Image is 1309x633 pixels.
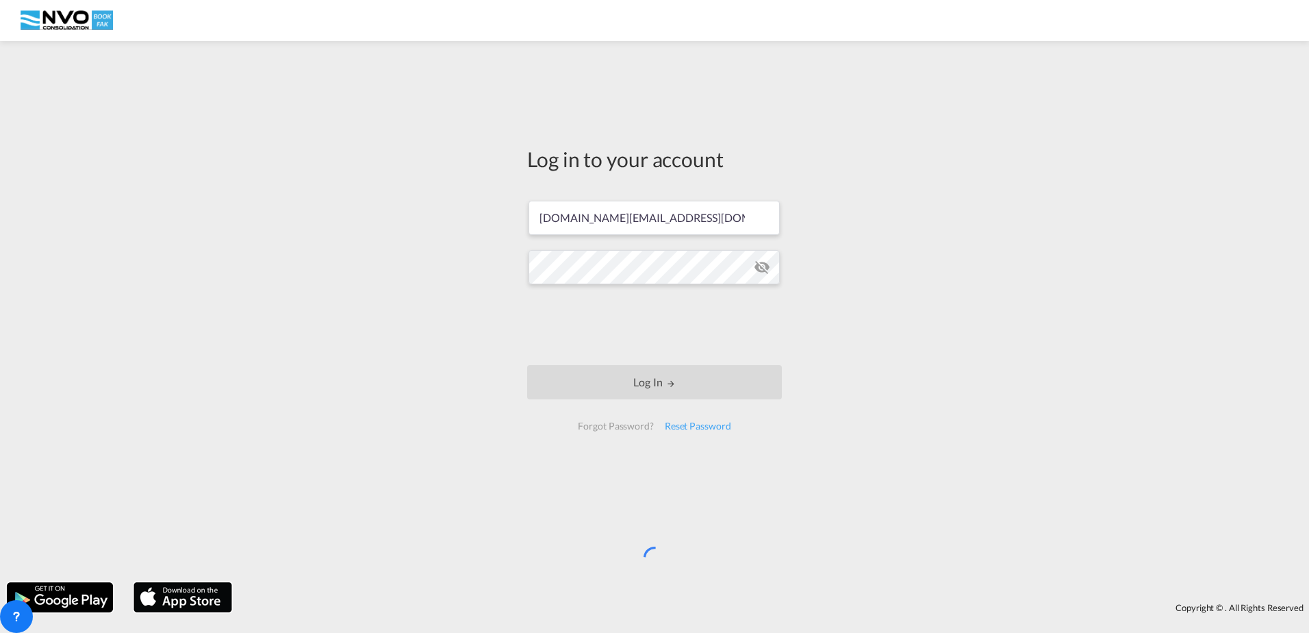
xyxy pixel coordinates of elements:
[5,581,114,614] img: google.png
[132,581,233,614] img: apple.png
[550,298,759,351] iframe: reCAPTCHA
[659,414,737,438] div: Reset Password
[754,259,770,275] md-icon: icon-eye-off
[239,596,1309,619] div: Copyright © . All Rights Reserved
[527,365,782,399] button: LOGIN
[529,201,780,235] input: Enter email/phone number
[527,145,782,173] div: Log in to your account
[21,5,113,36] img: 4b9b2120ed7211ed8e74619dacac3222.png
[572,414,659,438] div: Forgot Password?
